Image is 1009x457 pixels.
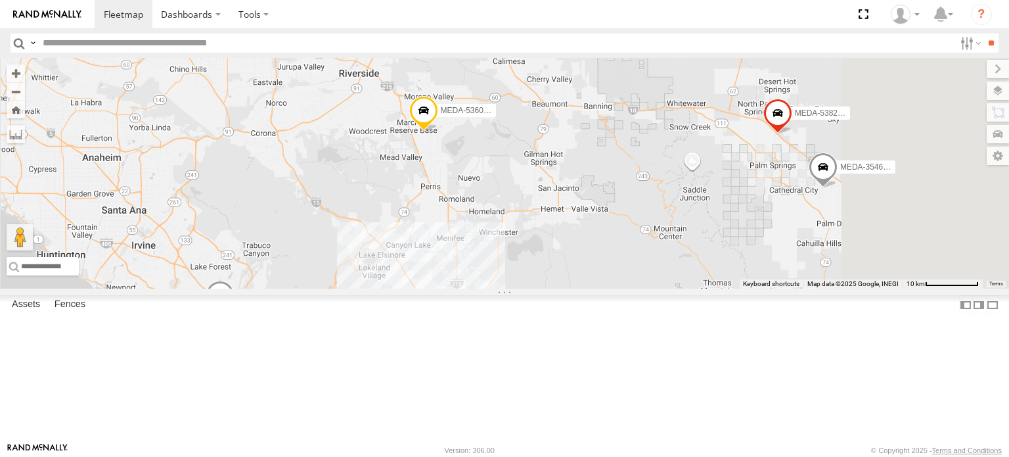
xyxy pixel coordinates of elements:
[987,147,1009,165] label: Map Settings
[48,296,92,314] label: Fences
[903,279,983,289] button: Map Scale: 10 km per 78 pixels
[840,162,908,172] span: MEDA-354602-Roll
[7,82,25,101] button: Zoom out
[7,125,25,143] label: Measure
[971,4,992,25] i: ?
[932,446,1002,454] a: Terms and Conditions
[972,295,985,314] label: Dock Summary Table to the Right
[986,295,999,314] label: Hide Summary Table
[441,106,516,115] span: MEDA-536036-Swing
[445,446,495,454] div: Version: 306.00
[871,446,1002,454] div: © Copyright 2025 -
[7,444,68,457] a: Visit our Website
[7,224,33,251] button: Drag Pegman onto the map to open Street View
[955,34,983,53] label: Search Filter Options
[28,34,38,53] label: Search Query
[989,281,1003,287] a: Terms (opens in new tab)
[13,10,81,19] img: rand-logo.svg
[959,295,972,314] label: Dock Summary Table to the Left
[7,64,25,82] button: Zoom in
[907,280,925,287] span: 10 km
[795,108,863,118] span: MEDA-538202-Roll
[5,296,47,314] label: Assets
[7,101,25,118] button: Zoom Home
[743,279,799,289] button: Keyboard shortcuts
[886,5,924,24] div: Jerry Constable
[807,280,899,287] span: Map data ©2025 Google, INEGI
